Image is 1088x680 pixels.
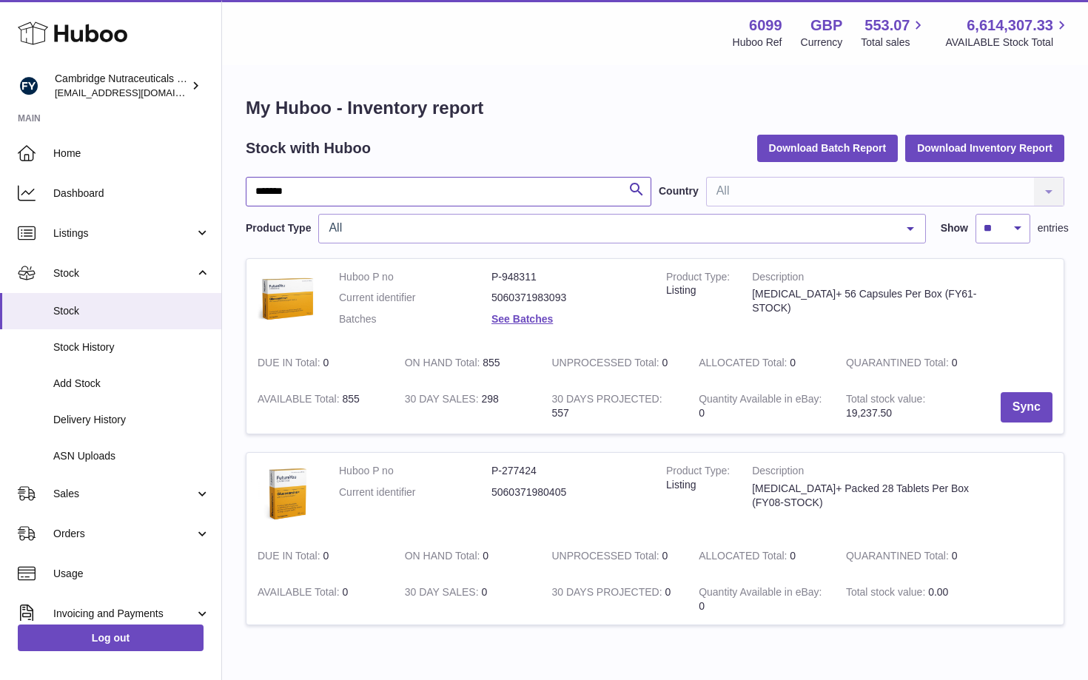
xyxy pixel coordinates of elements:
button: Download Inventory Report [905,135,1064,161]
img: product image [258,464,317,523]
dd: 5060371983093 [491,291,644,305]
strong: ALLOCATED Total [699,357,790,372]
span: 553.07 [864,16,910,36]
strong: Product Type [666,465,730,480]
td: 0 [540,345,688,381]
span: 6,614,307.33 [967,16,1053,36]
label: Product Type [246,221,311,235]
strong: Description [752,464,991,482]
td: 0 [540,574,688,625]
a: 553.07 Total sales [861,16,927,50]
span: listing [666,479,696,491]
span: Orders [53,527,195,541]
td: 0 [688,345,835,381]
div: [MEDICAL_DATA]+ 56 Capsules Per Box (FY61-STOCK) [752,287,991,315]
strong: 30 DAY SALES [405,393,482,408]
span: Add Stock [53,377,210,391]
span: Stock [53,304,210,318]
span: AVAILABLE Stock Total [945,36,1070,50]
strong: DUE IN Total [258,550,323,565]
span: ASN Uploads [53,449,210,463]
span: Stock [53,266,195,280]
strong: QUARANTINED Total [846,550,952,565]
td: 855 [394,345,541,381]
span: Delivery History [53,413,210,427]
div: Cambridge Nutraceuticals Ltd [55,72,188,100]
h1: My Huboo - Inventory report [246,96,1064,120]
span: 19,237.50 [846,407,892,419]
span: Stock History [53,340,210,354]
strong: ON HAND Total [405,357,483,372]
dt: Current identifier [339,291,491,305]
strong: Quantity Available in eBay [699,393,822,408]
strong: ON HAND Total [405,550,483,565]
span: Dashboard [53,186,210,201]
button: Sync [1001,392,1052,423]
span: 0 [952,550,958,562]
span: Listings [53,226,195,240]
dt: Huboo P no [339,464,491,478]
span: Home [53,147,210,161]
strong: AVAILABLE Total [258,586,342,602]
span: entries [1038,221,1069,235]
dt: Current identifier [339,485,491,499]
h2: Stock with Huboo [246,138,371,158]
span: All [325,221,895,235]
td: 0 [246,574,394,625]
strong: DUE IN Total [258,357,323,372]
strong: Description [752,270,991,288]
td: 0 [688,538,835,574]
span: Total sales [861,36,927,50]
div: Currency [801,36,843,50]
td: 855 [246,381,394,434]
a: See Batches [491,313,553,325]
a: 6,614,307.33 AVAILABLE Stock Total [945,16,1070,50]
td: 0 [688,574,835,625]
td: 0 [246,538,394,574]
dd: P-277424 [491,464,644,478]
dt: Huboo P no [339,270,491,284]
td: 557 [540,381,688,434]
strong: 30 DAY SALES [405,586,482,602]
div: Huboo Ref [733,36,782,50]
img: huboo@camnutra.com [18,75,40,97]
strong: Total stock value [846,586,928,602]
label: Country [659,184,699,198]
dd: 5060371980405 [491,485,644,499]
strong: UNPROCESSED Total [551,550,662,565]
dt: Batches [339,312,491,326]
td: 0 [394,574,541,625]
td: 298 [394,381,541,434]
a: Log out [18,625,204,651]
span: [EMAIL_ADDRESS][DOMAIN_NAME] [55,87,218,98]
span: Invoicing and Payments [53,607,195,621]
span: 0.00 [928,586,948,598]
div: [MEDICAL_DATA]+ Packed 28 Tablets Per Box (FY08-STOCK) [752,482,991,510]
strong: UNPROCESSED Total [551,357,662,372]
span: listing [666,284,696,296]
dd: P-948311 [491,270,644,284]
strong: 30 DAYS PROJECTED [551,393,662,408]
strong: 6099 [749,16,782,36]
strong: ALLOCATED Total [699,550,790,565]
strong: Product Type [666,271,730,286]
td: 0 [688,381,835,434]
span: Usage [53,567,210,581]
td: 0 [394,538,541,574]
strong: Quantity Available in eBay [699,586,822,602]
span: Sales [53,487,195,501]
td: 0 [246,345,394,381]
strong: 30 DAYS PROJECTED [551,586,665,602]
strong: AVAILABLE Total [258,393,342,408]
button: Download Batch Report [757,135,899,161]
strong: GBP [810,16,842,36]
strong: Total stock value [846,393,925,408]
span: 0 [952,357,958,368]
strong: QUARANTINED Total [846,357,952,372]
label: Show [941,221,968,235]
td: 0 [540,538,688,574]
img: product image [258,270,317,329]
